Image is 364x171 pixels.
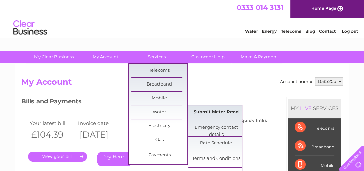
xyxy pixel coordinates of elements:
a: . [28,152,87,162]
a: Energy [262,29,277,34]
a: Pay Here [97,152,132,166]
h2: My Account [21,77,343,90]
div: Broadband [295,137,334,155]
a: Blog [305,29,315,34]
a: Telecoms [131,64,187,77]
a: Telecoms [281,29,301,34]
img: logo.png [13,18,47,38]
a: Terms and Conditions [188,152,244,166]
a: Payments [131,149,187,162]
td: Invoice date [76,119,125,128]
a: Services [129,51,185,63]
th: [DATE] [76,128,125,142]
a: 0333 014 3131 [237,3,283,12]
a: Submit Meter Read [188,105,244,119]
h3: Bills and Payments [21,97,267,108]
a: Water [245,29,258,34]
a: Emergency contact details [188,121,244,135]
a: Mobile [131,92,187,105]
th: £104.39 [28,128,77,142]
a: My Account [77,51,133,63]
a: Electricity [131,119,187,133]
div: Account number [280,77,343,85]
td: Your latest bill [28,119,77,128]
div: MY SERVICES [288,99,341,118]
a: Gas [131,133,187,147]
a: My Clear Business [26,51,82,63]
div: Clear Business is a trading name of Verastar Limited (registered in [GEOGRAPHIC_DATA] No. 3667643... [23,4,342,33]
a: Customer Help [180,51,236,63]
a: Water [131,105,187,119]
a: Rate Schedule [188,137,244,150]
a: Log out [342,29,358,34]
a: Contact [319,29,336,34]
div: LIVE [299,105,313,112]
a: Broadband [131,78,187,91]
a: Make A Payment [232,51,287,63]
div: Telecoms [295,118,334,137]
